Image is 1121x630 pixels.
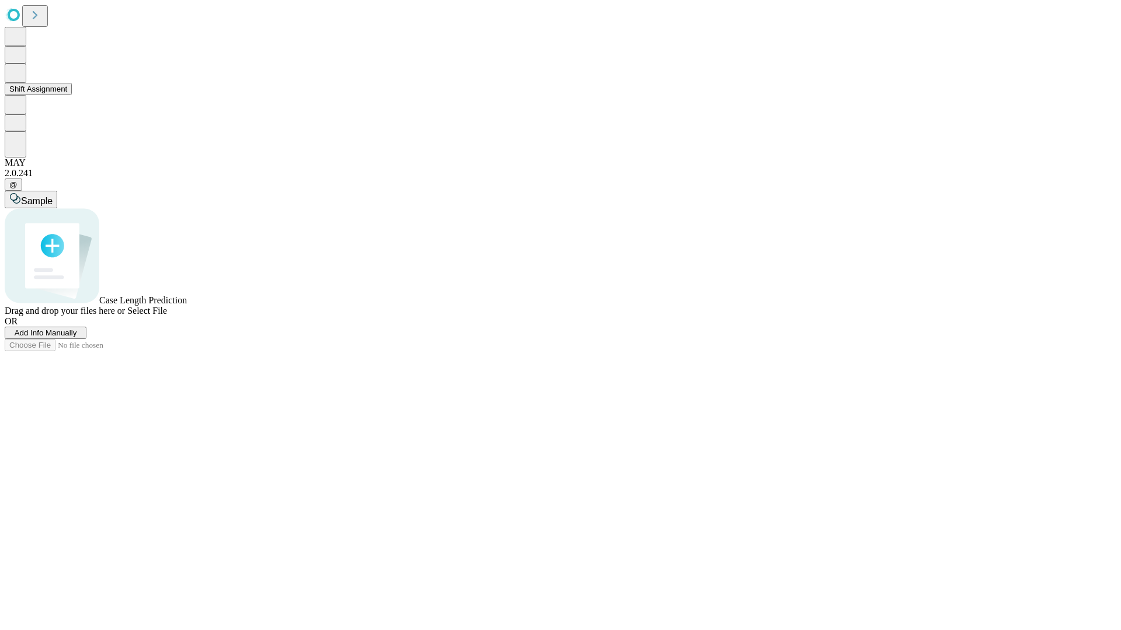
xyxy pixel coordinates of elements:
[127,306,167,316] span: Select File
[5,316,18,326] span: OR
[21,196,53,206] span: Sample
[5,178,22,191] button: @
[5,157,1116,168] div: MAY
[5,306,125,316] span: Drag and drop your files here or
[9,180,18,189] span: @
[15,328,77,337] span: Add Info Manually
[5,83,72,95] button: Shift Assignment
[5,168,1116,178] div: 2.0.241
[5,327,86,339] button: Add Info Manually
[99,295,187,305] span: Case Length Prediction
[5,191,57,208] button: Sample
